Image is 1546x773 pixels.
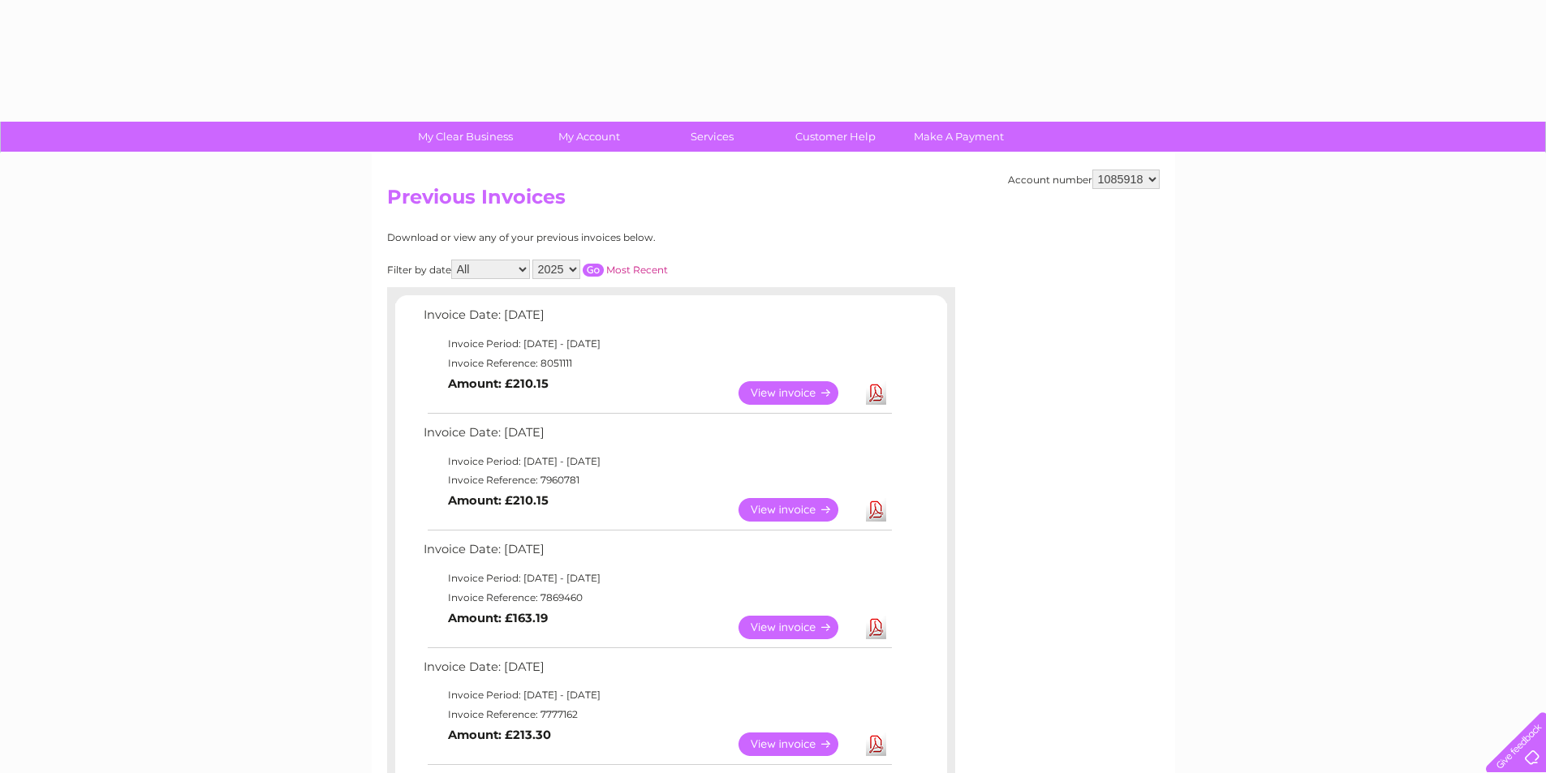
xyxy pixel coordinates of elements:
[420,588,894,608] td: Invoice Reference: 7869460
[420,470,894,490] td: Invoice Reference: 7960781
[420,452,894,471] td: Invoice Period: [DATE] - [DATE]
[420,354,894,373] td: Invoice Reference: 8051111
[448,376,549,391] b: Amount: £210.15
[866,732,886,756] a: Download
[866,381,886,405] a: Download
[522,122,656,152] a: My Account
[420,422,894,452] td: Invoice Date: [DATE]
[866,616,886,639] a: Download
[420,304,894,334] td: Invoice Date: [DATE]
[420,334,894,354] td: Invoice Period: [DATE] - [DATE]
[398,122,532,152] a: My Clear Business
[892,122,1026,152] a: Make A Payment
[420,685,894,705] td: Invoice Period: [DATE] - [DATE]
[769,122,902,152] a: Customer Help
[420,569,894,588] td: Invoice Period: [DATE] - [DATE]
[387,232,813,243] div: Download or view any of your previous invoices below.
[739,732,858,756] a: View
[739,498,858,522] a: View
[739,381,858,405] a: View
[448,493,549,508] b: Amount: £210.15
[739,616,858,639] a: View
[866,498,886,522] a: Download
[420,539,894,569] td: Invoice Date: [DATE]
[448,728,551,742] b: Amount: £213.30
[606,264,668,276] a: Most Recent
[420,705,894,724] td: Invoice Reference: 7777162
[448,611,548,625] b: Amount: £163.19
[420,656,894,686] td: Invoice Date: [DATE]
[645,122,779,152] a: Services
[387,186,1160,217] h2: Previous Invoices
[1008,170,1160,189] div: Account number
[387,260,813,279] div: Filter by date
